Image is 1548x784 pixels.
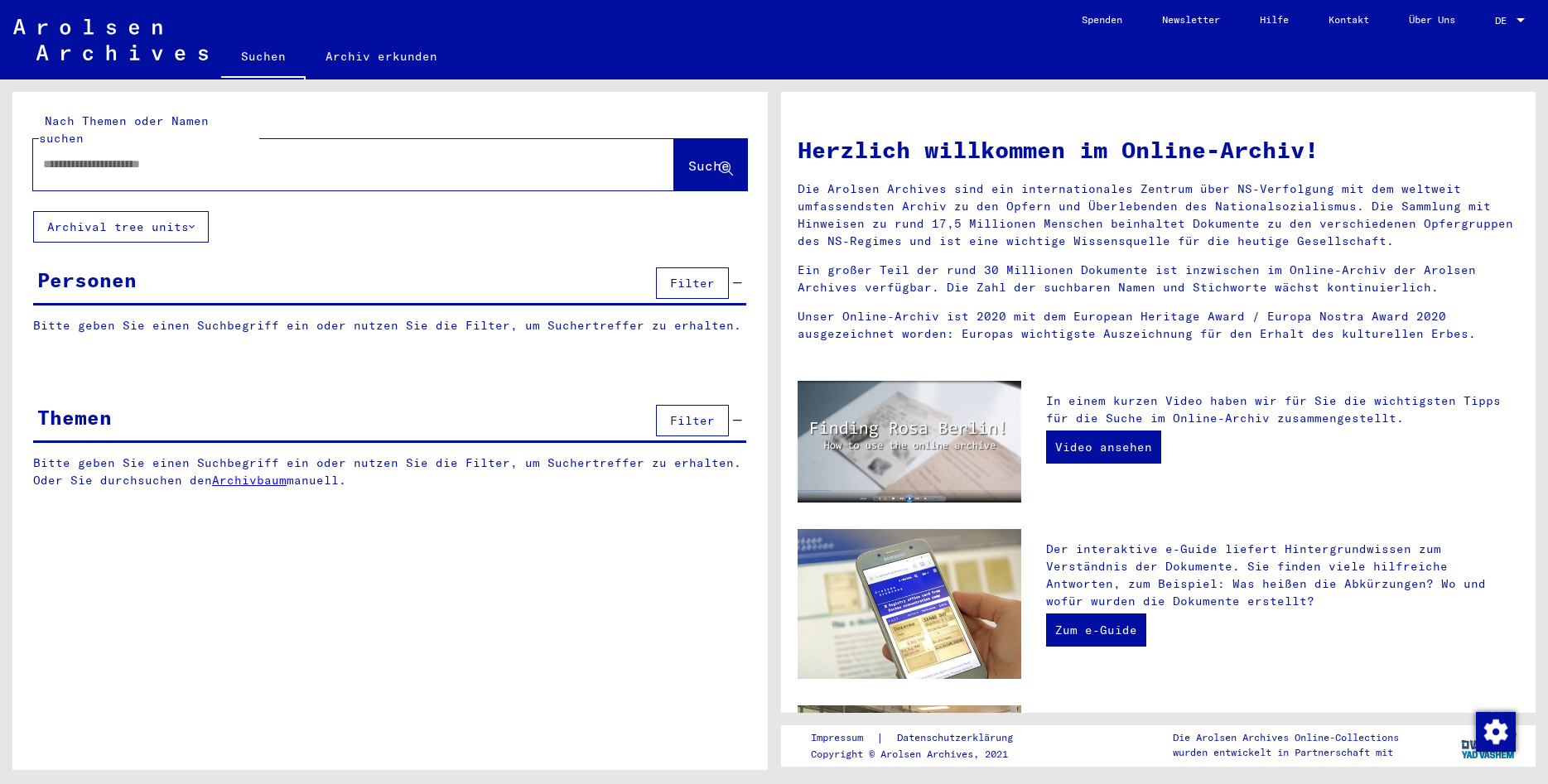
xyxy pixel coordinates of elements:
[33,455,747,489] p: Bitte geben Sie einen Suchbegriff ein oder nutzen Sie die Filter, um Suchertreffer zu erhalten. O...
[811,747,1033,762] p: Copyright © Arolsen Archives, 2021
[1046,541,1519,610] p: Der interaktive e-Guide liefert Hintergrundwissen zum Verständnis der Dokumente. Sie finden viele...
[1046,392,1519,427] p: In einem kurzen Video haben wir für Sie die wichtigsten Tipps für die Suche im Online-Archiv zusa...
[798,262,1520,296] p: Ein großer Teil der rund 30 Millionen Dokumente ist inzwischen im Online-Archiv der Arolsen Archi...
[798,132,1520,167] h1: Herzlich willkommen im Online-Archiv!
[33,211,209,243] button: Archival tree units
[798,529,1021,679] img: eguide.jpg
[37,402,112,432] div: Themen
[1046,430,1161,464] a: Video ansehen
[37,265,137,295] div: Personen
[811,729,1033,747] div: |
[1046,613,1146,647] a: Zum e-Guide
[674,139,747,190] button: Suche
[656,405,729,436] button: Filter
[212,473,287,488] a: Archivbaum
[798,308,1520,343] p: Unser Online-Archiv ist 2020 mit dem European Heritage Award / Europa Nostra Award 2020 ausgezeic...
[39,113,209,146] mat-label: Nach Themen oder Namen suchen
[1173,730,1399,745] p: Die Arolsen Archives Online-Collections
[33,317,746,334] p: Bitte geben Sie einen Suchbegriff ein oder nutzen Sie die Filter, um Suchertreffer zu erhalten.
[306,36,457,76] a: Archiv erkunden
[798,381,1021,503] img: video.jpg
[670,413,715,428] span: Filter
[656,267,729,299] button: Filter
[1476,712,1516,752] img: Zustimmung ändern
[221,36,306,79] a: Suchen
[1458,724,1520,766] img: yv_logo.png
[1495,15,1513,26] span: DE
[1173,745,1399,760] p: wurden entwickelt in Partnerschaft mit
[13,19,208,60] img: Arolsen_neg.svg
[811,729,876,747] a: Impressum
[670,276,715,291] span: Filter
[688,157,730,174] span: Suche
[798,180,1520,250] p: Die Arolsen Archives sind ein internationales Zentrum über NS-Verfolgung mit dem weltweit umfasse...
[884,729,1033,747] a: Datenschutzerklärung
